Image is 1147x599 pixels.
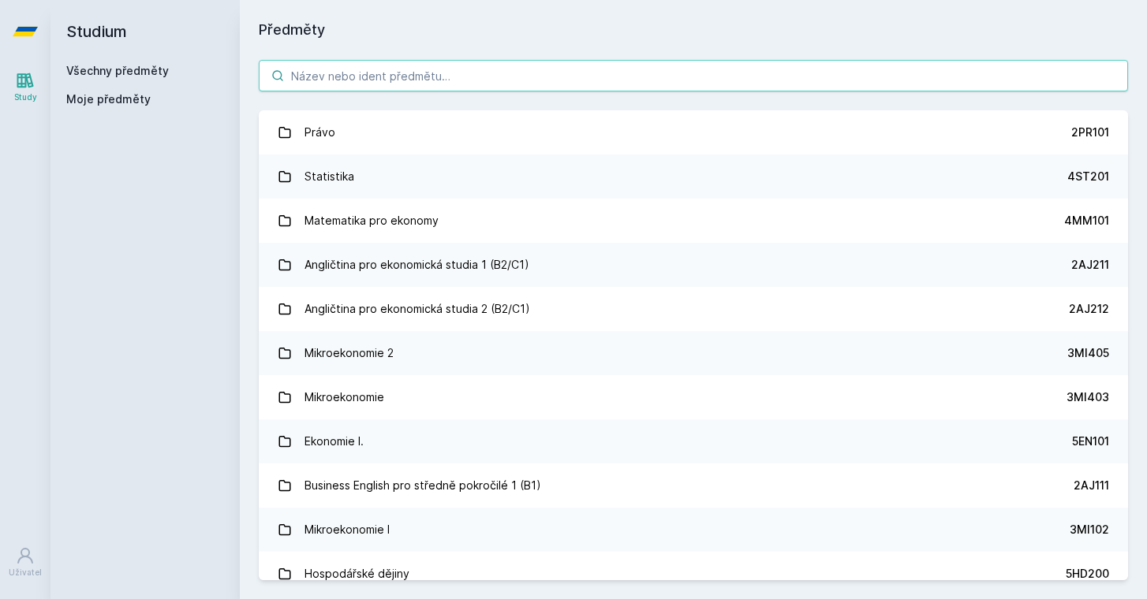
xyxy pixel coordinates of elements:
[1071,257,1109,273] div: 2AJ211
[9,567,42,579] div: Uživatel
[259,419,1128,463] a: Ekonomie I. 5EN101
[259,60,1128,91] input: Název nebo ident předmětu…
[304,205,439,236] div: Matematika pro ekonomy
[259,331,1128,375] a: Mikroekonomie 2 3MI405
[304,293,530,325] div: Angličtina pro ekonomická studia 2 (B2/C1)
[304,337,394,369] div: Mikroekonomie 2
[66,64,169,77] a: Všechny předměty
[14,91,37,103] div: Study
[1070,522,1109,538] div: 3MI102
[304,558,409,590] div: Hospodářské dějiny
[1072,433,1109,449] div: 5EN101
[1066,566,1109,582] div: 5HD200
[304,514,390,545] div: Mikroekonomie I
[304,470,541,501] div: Business English pro středně pokročilé 1 (B1)
[1067,389,1109,405] div: 3MI403
[259,287,1128,331] a: Angličtina pro ekonomická studia 2 (B2/C1) 2AJ212
[259,243,1128,287] a: Angličtina pro ekonomická studia 1 (B2/C1) 2AJ211
[259,552,1128,596] a: Hospodářské dějiny 5HD200
[259,199,1128,243] a: Matematika pro ekonomy 4MM101
[66,91,151,107] span: Moje předměty
[1067,345,1109,361] div: 3MI405
[1074,478,1109,493] div: 2AJ111
[259,463,1128,508] a: Business English pro středně pokročilé 1 (B1) 2AJ111
[3,538,47,586] a: Uživatel
[1064,213,1109,229] div: 4MM101
[259,19,1128,41] h1: Předměty
[304,426,364,457] div: Ekonomie I.
[1069,301,1109,317] div: 2AJ212
[259,375,1128,419] a: Mikroekonomie 3MI403
[304,117,335,148] div: Právo
[259,508,1128,552] a: Mikroekonomie I 3MI102
[304,381,384,413] div: Mikroekonomie
[259,110,1128,154] a: Právo 2PR101
[1071,125,1109,140] div: 2PR101
[3,63,47,111] a: Study
[259,154,1128,199] a: Statistika 4ST201
[304,249,529,281] div: Angličtina pro ekonomická studia 1 (B2/C1)
[304,161,354,192] div: Statistika
[1067,169,1109,184] div: 4ST201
